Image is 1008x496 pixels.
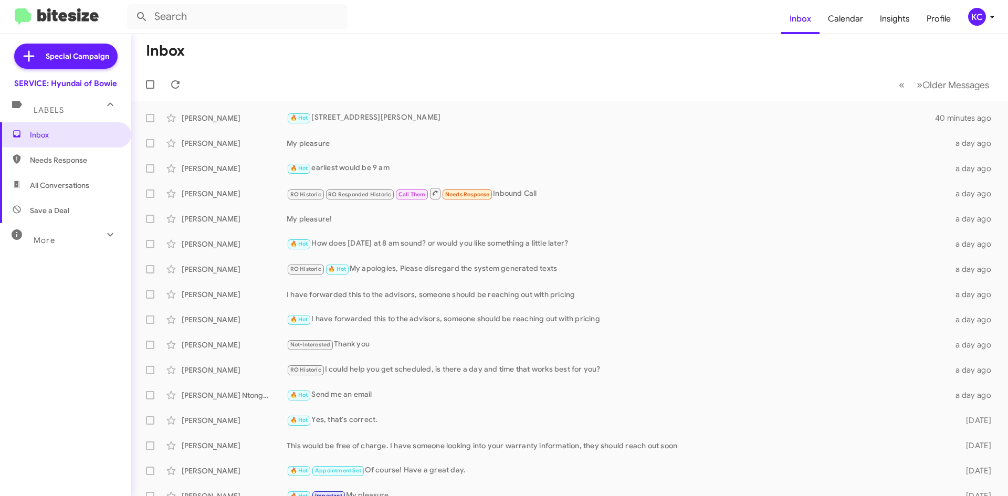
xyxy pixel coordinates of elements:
[922,79,989,91] span: Older Messages
[290,240,308,247] span: 🔥 Hot
[34,236,55,245] span: More
[287,162,949,174] div: earliest would be 9 am
[182,440,287,451] div: [PERSON_NAME]
[290,191,321,198] span: RO Historic
[46,51,109,61] span: Special Campaign
[287,440,949,451] div: This would be free of charge. I have someone looking into your warranty information, they should ...
[127,4,348,29] input: Search
[949,289,1000,300] div: a day ago
[182,289,287,300] div: [PERSON_NAME]
[287,389,949,401] div: Send me an email
[949,365,1000,375] div: a day ago
[34,105,64,115] span: Labels
[287,414,949,426] div: Yes, that's correct.
[290,266,321,272] span: RO Historic
[290,467,308,474] span: 🔥 Hot
[287,313,949,325] div: I have forwarded this to the advisors, someone should be reaching out with pricing
[14,44,118,69] a: Special Campaign
[290,165,308,172] span: 🔥 Hot
[182,390,287,400] div: [PERSON_NAME] Ntonghanwah
[781,4,820,34] a: Inbox
[290,114,308,121] span: 🔥 Hot
[182,466,287,476] div: [PERSON_NAME]
[30,155,119,165] span: Needs Response
[290,316,308,323] span: 🔥 Hot
[937,113,1000,123] div: 40 minutes ago
[182,214,287,224] div: [PERSON_NAME]
[30,205,69,216] span: Save a Deal
[30,130,119,140] span: Inbox
[287,112,937,124] div: [STREET_ADDRESS][PERSON_NAME]
[949,314,1000,325] div: a day ago
[949,390,1000,400] div: a day ago
[398,191,426,198] span: Call Them
[445,191,490,198] span: Needs Response
[182,113,287,123] div: [PERSON_NAME]
[287,187,949,200] div: Inbound Call
[949,466,1000,476] div: [DATE]
[899,78,905,91] span: «
[949,214,1000,224] div: a day ago
[287,238,949,250] div: How does [DATE] at 8 am sound? or would you like something a little later?
[287,339,949,351] div: Thank you
[315,467,361,474] span: Appointment Set
[182,365,287,375] div: [PERSON_NAME]
[820,4,871,34] a: Calendar
[182,340,287,350] div: [PERSON_NAME]
[182,163,287,174] div: [PERSON_NAME]
[287,289,949,300] div: I have forwarded this to the advisors, someone should be reaching out with pricing
[917,78,922,91] span: »
[287,138,949,149] div: My pleasure
[182,188,287,199] div: [PERSON_NAME]
[182,415,287,426] div: [PERSON_NAME]
[949,440,1000,451] div: [DATE]
[892,74,911,96] button: Previous
[287,263,949,275] div: My apologies, Please disregard the system generated texts
[328,266,346,272] span: 🔥 Hot
[146,43,185,59] h1: Inbox
[290,392,308,398] span: 🔥 Hot
[910,74,995,96] button: Next
[287,364,949,376] div: I could help you get scheduled, is there a day and time that works best for you?
[949,340,1000,350] div: a day ago
[959,8,996,26] button: KC
[893,74,995,96] nav: Page navigation example
[290,366,321,373] span: RO Historic
[949,188,1000,199] div: a day ago
[949,264,1000,275] div: a day ago
[287,465,949,477] div: Of course! Have a great day.
[30,180,89,191] span: All Conversations
[949,163,1000,174] div: a day ago
[182,239,287,249] div: [PERSON_NAME]
[182,264,287,275] div: [PERSON_NAME]
[290,341,331,348] span: Not-Interested
[328,191,391,198] span: RO Responded Historic
[918,4,959,34] a: Profile
[871,4,918,34] a: Insights
[182,314,287,325] div: [PERSON_NAME]
[287,214,949,224] div: My pleasure!
[949,138,1000,149] div: a day ago
[968,8,986,26] div: KC
[290,417,308,424] span: 🔥 Hot
[949,239,1000,249] div: a day ago
[949,415,1000,426] div: [DATE]
[182,138,287,149] div: [PERSON_NAME]
[14,78,117,89] div: SERVICE: Hyundai of Bowie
